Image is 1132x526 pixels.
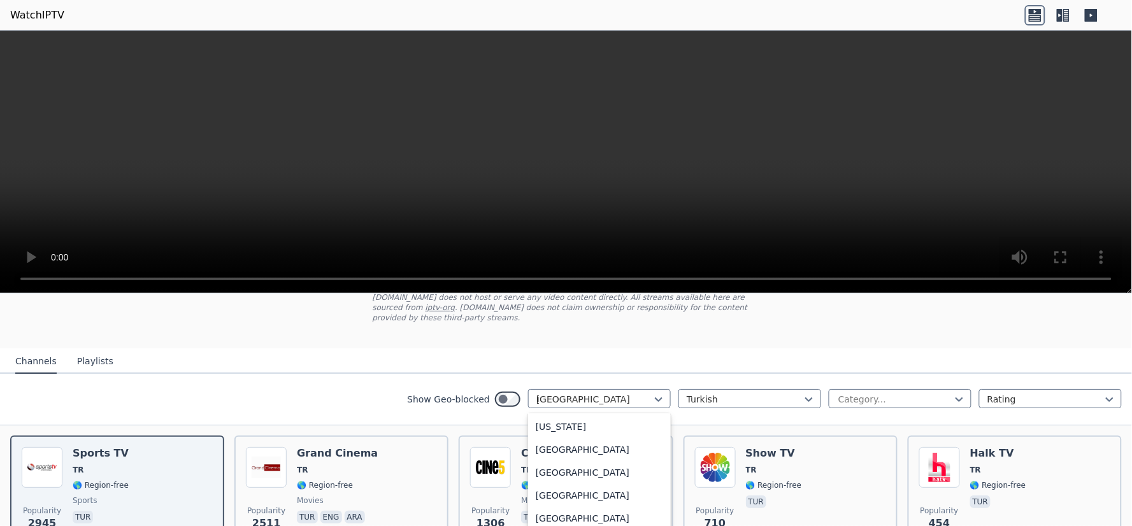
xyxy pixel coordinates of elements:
[73,495,97,506] span: sports
[696,506,734,516] span: Popularity
[970,465,981,475] span: TR
[970,447,1026,460] h6: Halk TV
[521,447,577,460] h6: Cine5
[22,447,62,488] img: Sports TV
[521,480,577,490] span: 🌎 Region-free
[297,447,378,460] h6: Grand Cinema
[521,511,541,523] p: tur
[373,292,760,323] p: [DOMAIN_NAME] does not host or serve any video content directly. All streams available here are s...
[73,480,129,490] span: 🌎 Region-free
[528,484,671,507] div: [GEOGRAPHIC_DATA]
[23,506,61,516] span: Popularity
[919,447,960,488] img: Halk TV
[426,303,455,312] a: iptv-org
[73,447,129,460] h6: Sports TV
[471,506,510,516] span: Popularity
[746,465,757,475] span: TR
[921,506,959,516] span: Popularity
[746,480,802,490] span: 🌎 Region-free
[246,447,287,488] img: Grand Cinema
[528,461,671,484] div: [GEOGRAPHIC_DATA]
[297,495,324,506] span: movies
[345,511,365,523] p: ara
[521,495,548,506] span: movies
[528,415,671,438] div: [US_STATE]
[10,8,64,23] a: WatchIPTV
[970,480,1026,490] span: 🌎 Region-free
[970,495,991,508] p: tur
[297,465,308,475] span: TR
[77,350,113,374] button: Playlists
[73,465,83,475] span: TR
[15,350,57,374] button: Channels
[297,511,317,523] p: tur
[247,506,285,516] span: Popularity
[528,438,671,461] div: [GEOGRAPHIC_DATA]
[407,393,490,406] label: Show Geo-blocked
[695,447,736,488] img: Show TV
[470,447,511,488] img: Cine5
[297,480,353,490] span: 🌎 Region-free
[746,495,766,508] p: tur
[521,465,532,475] span: TR
[73,511,93,523] p: tur
[746,447,802,460] h6: Show TV
[320,511,342,523] p: eng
